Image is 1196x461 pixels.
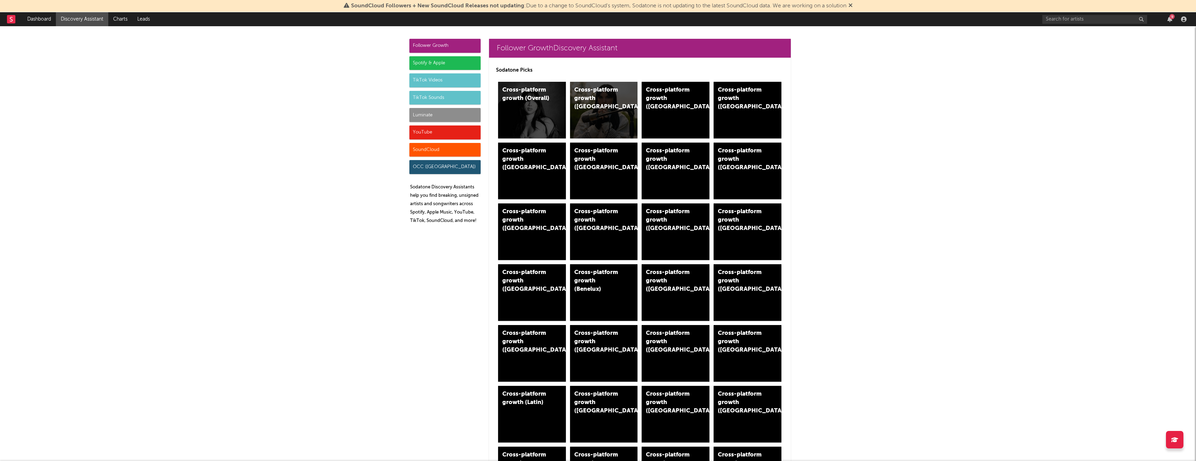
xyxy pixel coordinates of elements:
div: Follower Growth [409,39,481,53]
a: Cross-platform growth ([GEOGRAPHIC_DATA]/GSA) [642,143,709,199]
div: Cross-platform growth (Latin) [502,390,550,407]
span: SoundCloud Followers + New SoundCloud Releases not updating [351,3,524,9]
div: Cross-platform growth ([GEOGRAPHIC_DATA]) [718,86,765,111]
div: Luminate [409,108,481,122]
div: Cross-platform growth ([GEOGRAPHIC_DATA]) [718,329,765,354]
div: Cross-platform growth ([GEOGRAPHIC_DATA]) [646,329,693,354]
a: Cross-platform growth ([GEOGRAPHIC_DATA]) [642,203,709,260]
div: Cross-platform growth ([GEOGRAPHIC_DATA]) [574,86,622,111]
div: Cross-platform growth ([GEOGRAPHIC_DATA]/GSA) [646,147,693,172]
div: Cross-platform growth (Overall) [502,86,550,103]
div: Cross-platform growth ([GEOGRAPHIC_DATA]) [574,329,622,354]
span: Dismiss [848,3,853,9]
a: Cross-platform growth ([GEOGRAPHIC_DATA]) [642,386,709,442]
div: Cross-platform growth ([GEOGRAPHIC_DATA]) [502,268,550,294]
a: Leads [132,12,155,26]
a: Cross-platform growth ([GEOGRAPHIC_DATA]) [498,325,566,382]
a: Cross-platform growth (Benelux) [570,264,638,321]
div: Cross-platform growth ([GEOGRAPHIC_DATA]) [574,390,622,415]
div: Cross-platform growth ([GEOGRAPHIC_DATA]) [502,329,550,354]
button: 9 [1167,16,1172,22]
div: Cross-platform growth ([GEOGRAPHIC_DATA]) [574,208,622,233]
div: OCC ([GEOGRAPHIC_DATA]) [409,160,481,174]
a: Cross-platform growth ([GEOGRAPHIC_DATA]) [498,143,566,199]
a: Cross-platform growth (Latin) [498,386,566,442]
a: Cross-platform growth ([GEOGRAPHIC_DATA]) [570,386,638,442]
div: Cross-platform growth ([GEOGRAPHIC_DATA]) [718,390,765,415]
div: Cross-platform growth ([GEOGRAPHIC_DATA]) [646,86,693,111]
a: Cross-platform growth ([GEOGRAPHIC_DATA]) [642,264,709,321]
p: Sodatone Discovery Assistants help you find breaking, unsigned artists and songwriters across Spo... [410,183,481,225]
a: Cross-platform growth ([GEOGRAPHIC_DATA]) [714,203,781,260]
div: Cross-platform growth (Benelux) [574,268,622,294]
div: Cross-platform growth ([GEOGRAPHIC_DATA]) [646,208,693,233]
a: Cross-platform growth ([GEOGRAPHIC_DATA]) [498,264,566,321]
a: Cross-platform growth ([GEOGRAPHIC_DATA]) [714,325,781,382]
div: Spotify & Apple [409,56,481,70]
a: Cross-platform growth ([GEOGRAPHIC_DATA]) [498,203,566,260]
div: Cross-platform growth ([GEOGRAPHIC_DATA]) [502,147,550,172]
a: Cross-platform growth (Overall) [498,82,566,138]
input: Search for artists [1042,15,1147,24]
a: Cross-platform growth ([GEOGRAPHIC_DATA]) [570,203,638,260]
div: YouTube [409,125,481,139]
div: SoundCloud [409,143,481,157]
div: 9 [1169,14,1175,19]
a: Cross-platform growth ([GEOGRAPHIC_DATA]) [570,143,638,199]
a: Cross-platform growth ([GEOGRAPHIC_DATA]) [642,325,709,382]
a: Cross-platform growth ([GEOGRAPHIC_DATA]) [642,82,709,138]
div: Cross-platform growth ([GEOGRAPHIC_DATA]) [718,147,765,172]
div: Cross-platform growth ([GEOGRAPHIC_DATA]) [718,268,765,294]
a: Follower GrowthDiscovery Assistant [489,39,791,58]
a: Cross-platform growth ([GEOGRAPHIC_DATA]) [570,325,638,382]
a: Cross-platform growth ([GEOGRAPHIC_DATA]) [714,264,781,321]
p: Sodatone Picks [496,66,784,74]
div: Cross-platform growth ([GEOGRAPHIC_DATA]) [502,208,550,233]
a: Cross-platform growth ([GEOGRAPHIC_DATA]) [714,386,781,442]
div: TikTok Videos [409,73,481,87]
a: Cross-platform growth ([GEOGRAPHIC_DATA]) [714,82,781,138]
div: Cross-platform growth ([GEOGRAPHIC_DATA]) [574,147,622,172]
div: Cross-platform growth ([GEOGRAPHIC_DATA]) [646,390,693,415]
a: Dashboard [22,12,56,26]
a: Cross-platform growth ([GEOGRAPHIC_DATA]) [714,143,781,199]
span: : Due to a change to SoundCloud's system, Sodatone is not updating to the latest SoundCloud data.... [351,3,846,9]
a: Cross-platform growth ([GEOGRAPHIC_DATA]) [570,82,638,138]
div: Cross-platform growth ([GEOGRAPHIC_DATA]) [718,208,765,233]
a: Discovery Assistant [56,12,108,26]
a: Charts [108,12,132,26]
div: TikTok Sounds [409,91,481,105]
div: Cross-platform growth ([GEOGRAPHIC_DATA]) [646,268,693,294]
